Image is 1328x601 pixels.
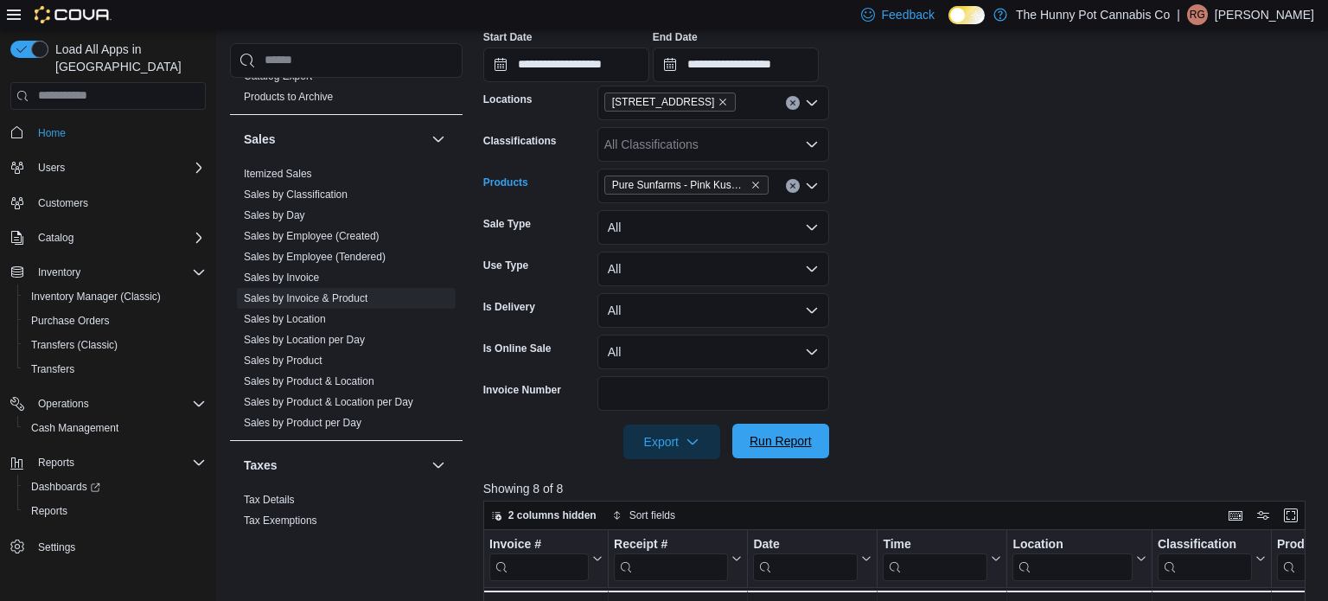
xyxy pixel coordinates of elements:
[31,452,81,473] button: Reports
[483,30,533,44] label: Start Date
[230,489,463,538] div: Taxes
[230,163,463,440] div: Sales
[244,514,317,527] span: Tax Exemptions
[3,392,213,416] button: Operations
[17,333,213,357] button: Transfers (Classic)
[483,383,561,397] label: Invoice Number
[31,314,110,328] span: Purchase Orders
[1215,4,1314,25] p: [PERSON_NAME]
[483,342,552,355] label: Is Online Sale
[38,265,80,279] span: Inventory
[38,397,89,411] span: Operations
[653,48,819,82] input: Press the down key to open a popover containing a calendar.
[244,229,380,243] span: Sales by Employee (Created)
[612,176,747,194] span: Pure Sunfarms - Pink Kush - 3.5g
[614,536,728,553] div: Receipt #
[24,359,81,380] a: Transfers
[244,355,322,367] a: Sales by Product
[31,227,206,248] span: Catalog
[244,312,326,326] span: Sales by Location
[38,231,73,245] span: Catalog
[244,272,319,284] a: Sales by Invoice
[38,456,74,470] span: Reports
[428,455,449,476] button: Taxes
[882,6,935,23] span: Feedback
[17,499,213,523] button: Reports
[31,535,206,557] span: Settings
[1158,536,1266,580] button: Classification
[484,505,603,526] button: 2 columns hidden
[17,357,213,381] button: Transfers
[31,537,82,558] a: Settings
[604,176,769,195] span: Pure Sunfarms - Pink Kush - 3.5g
[244,251,386,263] a: Sales by Employee (Tendered)
[24,335,206,355] span: Transfers (Classic)
[244,291,367,305] span: Sales by Invoice & Product
[38,196,88,210] span: Customers
[31,393,206,414] span: Operations
[244,457,425,474] button: Taxes
[38,126,66,140] span: Home
[31,193,95,214] a: Customers
[244,417,361,429] a: Sales by Product per Day
[1280,505,1301,526] button: Enter fullscreen
[244,313,326,325] a: Sales by Location
[489,536,589,553] div: Invoice #
[31,480,100,494] span: Dashboards
[483,480,1314,497] p: Showing 8 of 8
[1225,505,1246,526] button: Keyboard shortcuts
[623,425,720,459] button: Export
[483,259,528,272] label: Use Type
[1158,536,1252,553] div: Classification
[24,286,168,307] a: Inventory Manager (Classic)
[38,161,65,175] span: Users
[31,393,96,414] button: Operations
[244,374,374,388] span: Sales by Product & Location
[597,252,829,286] button: All
[1177,4,1180,25] p: |
[1012,536,1133,553] div: Location
[883,536,987,553] div: Time
[244,167,312,181] span: Itemized Sales
[597,293,829,328] button: All
[1012,536,1146,580] button: Location
[604,93,737,112] span: 145 Silver Reign Dr
[38,540,75,554] span: Settings
[31,262,87,283] button: Inventory
[24,310,206,331] span: Purchase Orders
[244,416,361,430] span: Sales by Product per Day
[31,338,118,352] span: Transfers (Classic)
[35,6,112,23] img: Cova
[718,97,728,107] button: Remove 145 Silver Reign Dr from selection in this group
[3,156,213,180] button: Users
[244,493,295,507] span: Tax Details
[805,96,819,110] button: Open list of options
[244,515,317,527] a: Tax Exemptions
[31,421,118,435] span: Cash Management
[31,290,161,304] span: Inventory Manager (Classic)
[31,227,80,248] button: Catalog
[244,395,413,409] span: Sales by Product & Location per Day
[31,122,206,144] span: Home
[750,432,812,450] span: Run Report
[483,134,557,148] label: Classifications
[244,131,425,148] button: Sales
[629,508,675,522] span: Sort fields
[244,396,413,408] a: Sales by Product & Location per Day
[612,93,715,111] span: [STREET_ADDRESS]
[31,123,73,144] a: Home
[753,536,871,580] button: Date
[244,168,312,180] a: Itemized Sales
[883,536,987,580] div: Time
[24,418,125,438] a: Cash Management
[17,285,213,309] button: Inventory Manager (Classic)
[483,300,535,314] label: Is Delivery
[17,416,213,440] button: Cash Management
[24,476,107,497] a: Dashboards
[1016,4,1170,25] p: The Hunny Pot Cannabis Co
[3,226,213,250] button: Catalog
[230,66,463,114] div: Products
[597,210,829,245] button: All
[1187,4,1208,25] div: Ryckolos Griffiths
[24,335,124,355] a: Transfers (Classic)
